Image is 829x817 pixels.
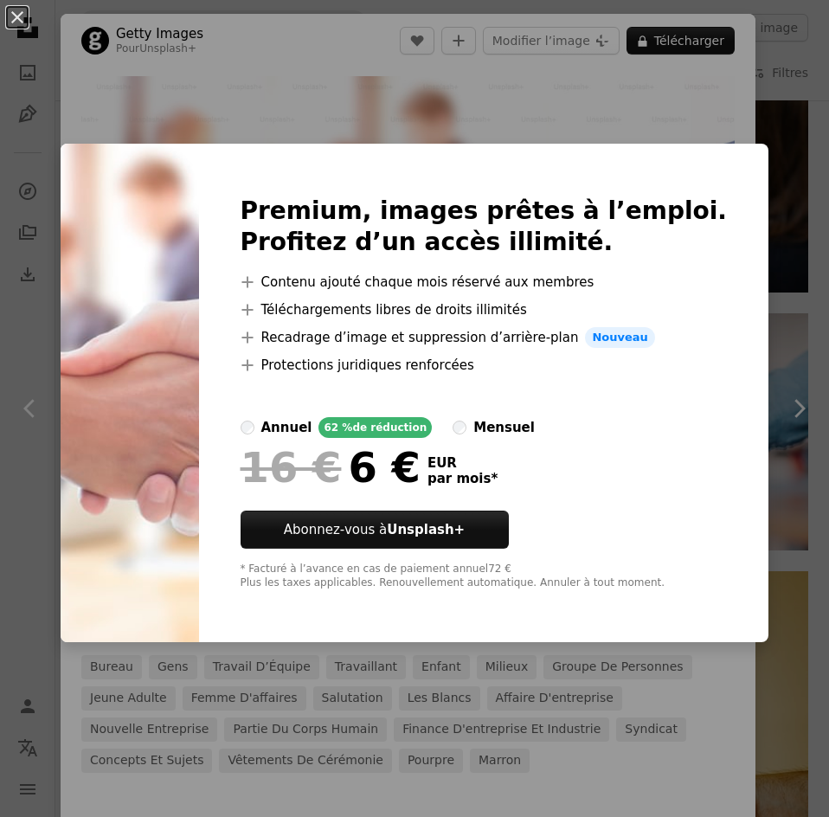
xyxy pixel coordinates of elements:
li: Recadrage d’image et suppression d’arrière-plan [241,327,728,348]
span: Nouveau [585,327,654,348]
div: * Facturé à l’avance en cas de paiement annuel 72 € Plus les taxes applicables. Renouvellement au... [241,563,728,590]
li: Téléchargements libres de droits illimités [241,299,728,320]
span: EUR [427,455,498,471]
li: Protections juridiques renforcées [241,355,728,376]
input: annuel62 %de réduction [241,421,254,434]
span: 16 € [241,445,342,490]
input: mensuel [453,421,466,434]
div: 6 € [241,445,421,490]
div: annuel [261,417,312,438]
div: mensuel [473,417,535,438]
button: Abonnez-vous àUnsplash+ [241,511,509,549]
strong: Unsplash+ [387,522,465,537]
span: par mois * [427,471,498,486]
h2: Premium, images prêtes à l’emploi. Profitez d’un accès illimité. [241,196,728,258]
li: Contenu ajouté chaque mois réservé aux membres [241,272,728,293]
img: premium_photo-1661255362307-a7899b8c2708 [61,144,199,642]
div: 62 % de réduction [318,417,432,438]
